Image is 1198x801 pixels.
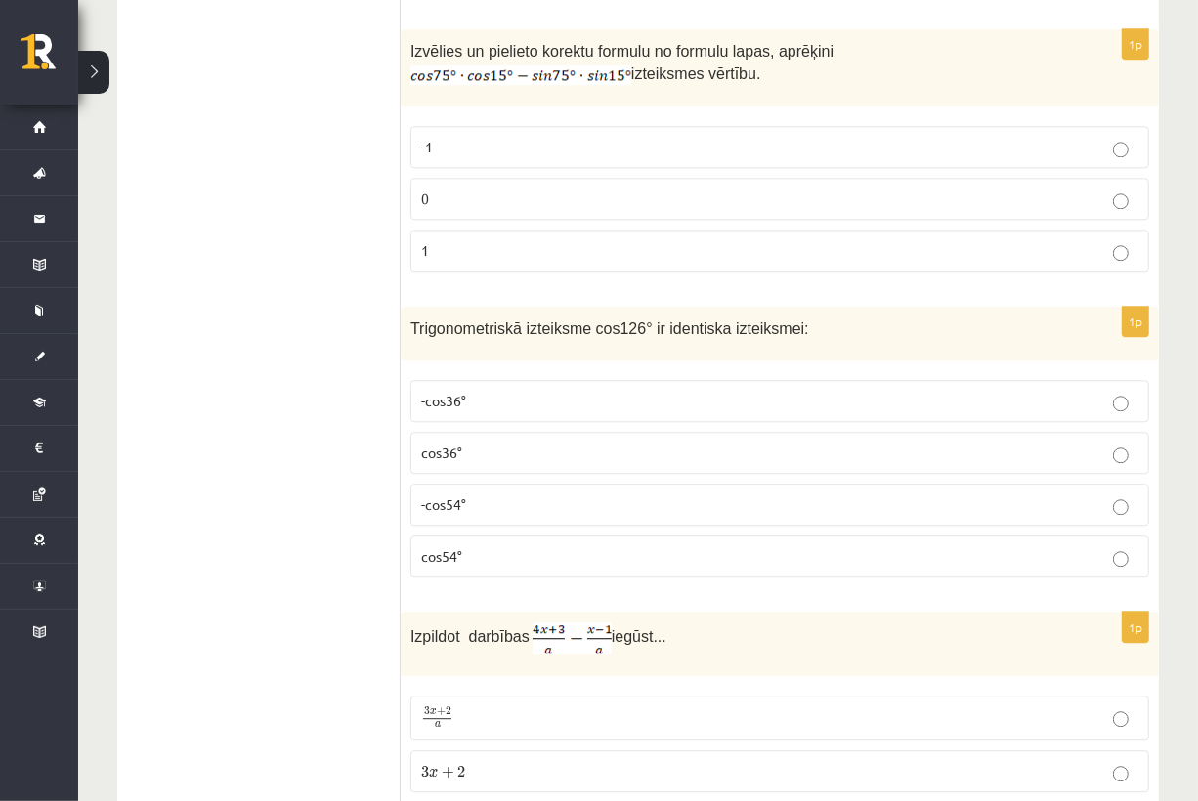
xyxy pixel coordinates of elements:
p: 1p [1122,28,1149,60]
span: 2 [457,766,465,778]
span: a [435,722,441,728]
span: Trigonometriskā izteiksme cos126° ir identiska izteiksmei: [410,320,809,337]
span: cos36° [421,443,462,461]
span: + [442,767,454,779]
span: x [430,709,437,715]
a: Rīgas 1. Tālmācības vidusskola [21,34,78,83]
span: -1 [421,138,433,155]
span: 2 [446,707,451,716]
input: cos36° [1113,447,1129,463]
p: 1p [1122,611,1149,643]
span: 3 [421,766,429,778]
span: izteiksmes vērtību. [631,65,760,82]
span: + [437,707,446,716]
span: Izpildot darbības [410,628,530,645]
span: 3 [424,707,430,716]
input: 1 [1113,245,1129,261]
input: -1 [1113,142,1129,157]
span: x [429,769,438,778]
span: -cos36° [421,392,466,409]
input: 0 [1113,193,1129,209]
span: 0 [421,190,429,207]
span: Izvēlies un pielieto korektu formulu no formulu lapas, aprēķini [410,43,834,60]
span: iegūst... [612,628,666,645]
img: 7DIZNLpnmWMjY5ncGoP5qz0t9i4dZ0PrVZuIqatqarY5PjXG0ErjX9SQj43JKWYF9GCuvlsck1GpjeaOyhqZfmH4LPsK7loLR... [533,622,612,654]
span: -cos54° [421,495,466,513]
input: -cos36° [1113,396,1129,411]
p: 1p [1122,306,1149,337]
img: iNb4EBL9NbsPLqz+hlunoT3sIBvExvwcqrP+MXJDvaMA+oaRsAAAAASUVORK5CYII= [410,65,631,85]
span: 1 [421,241,429,259]
input: -cos54° [1113,499,1129,515]
input: cos54° [1113,551,1129,567]
span: cos54° [421,547,462,565]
